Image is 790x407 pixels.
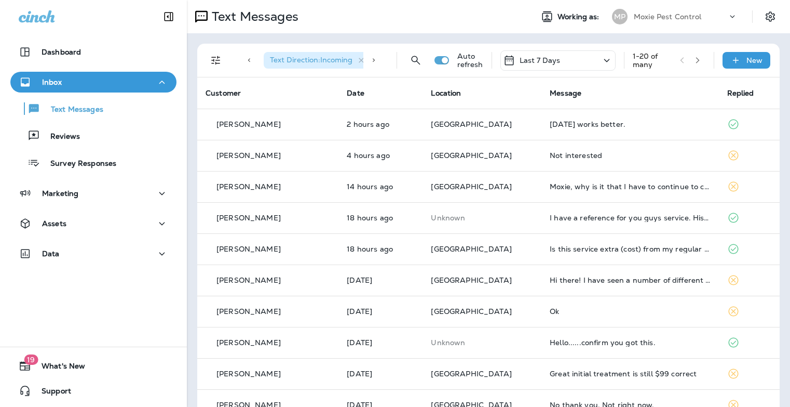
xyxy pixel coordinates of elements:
[431,182,511,191] span: [GEOGRAPHIC_DATA]
[550,276,710,284] div: Hi there! I have seen a number of different spiders in my house in the last week and some really ...
[40,132,80,142] p: Reviews
[431,338,533,347] p: This customer does not have a last location and the phone number they messaged is not assigned to...
[431,369,511,378] span: [GEOGRAPHIC_DATA]
[10,125,176,147] button: Reviews
[347,370,414,378] p: Aug 8, 2025 06:34 PM
[216,276,281,284] p: [PERSON_NAME]
[42,219,66,228] p: Assets
[216,182,281,191] p: [PERSON_NAME]
[216,151,281,160] p: [PERSON_NAME]
[42,250,60,258] p: Data
[431,88,461,98] span: Location
[520,56,561,64] p: Last 7 Days
[634,12,702,21] p: Moxie Pest Control
[10,380,176,401] button: Support
[206,88,241,98] span: Customer
[550,338,710,347] div: Hello......confirm you got this.
[31,362,85,374] span: What's New
[10,42,176,62] button: Dashboard
[550,214,710,222] div: I have a reference for you guys service. His name is Mauricio Flores and his cell number is 1 385...
[550,88,581,98] span: Message
[761,7,780,26] button: Settings
[727,88,754,98] span: Replied
[347,182,414,191] p: Aug 11, 2025 11:44 PM
[40,159,116,169] p: Survey Responses
[216,370,281,378] p: [PERSON_NAME]
[550,182,710,191] div: Moxie, why is it that I have to continue to call your company instead of you guys reaching out wi...
[431,275,511,285] span: [GEOGRAPHIC_DATA]
[431,244,511,254] span: [GEOGRAPHIC_DATA]
[42,78,62,86] p: Inbox
[10,213,176,234] button: Assets
[270,55,352,64] span: Text Direction : Incoming
[347,338,414,347] p: Aug 9, 2025 05:42 AM
[347,307,414,316] p: Aug 9, 2025 11:41 AM
[431,120,511,129] span: [GEOGRAPHIC_DATA]
[347,214,414,222] p: Aug 11, 2025 08:32 PM
[612,9,628,24] div: MP
[633,52,672,69] div: 1 - 20 of many
[431,214,533,222] p: This customer does not have a last location and the phone number they messaged is not assigned to...
[550,307,710,316] div: Ok
[40,105,103,115] p: Text Messages
[10,72,176,93] button: Inbox
[347,120,414,128] p: Aug 12, 2025 12:19 PM
[431,151,511,160] span: [GEOGRAPHIC_DATA]
[216,120,281,128] p: [PERSON_NAME]
[347,245,414,253] p: Aug 11, 2025 08:20 PM
[216,214,281,222] p: [PERSON_NAME]
[216,245,281,253] p: [PERSON_NAME]
[550,120,710,128] div: Thursday works better.
[550,151,710,160] div: Not interested
[347,151,414,160] p: Aug 12, 2025 09:45 AM
[10,243,176,264] button: Data
[405,50,426,71] button: Search Messages
[431,307,511,316] span: [GEOGRAPHIC_DATA]
[208,9,298,24] p: Text Messages
[264,52,370,69] div: Text Direction:Incoming
[550,245,710,253] div: Is this service extra (cost) from my regular service?
[154,6,183,27] button: Collapse Sidebar
[42,48,81,56] p: Dashboard
[10,183,176,204] button: Marketing
[24,355,38,365] span: 19
[347,276,414,284] p: Aug 9, 2025 01:55 PM
[206,50,226,71] button: Filters
[31,387,71,399] span: Support
[550,370,710,378] div: Great initial treatment is still $99 correct
[216,338,281,347] p: [PERSON_NAME]
[10,152,176,174] button: Survey Responses
[746,56,762,64] p: New
[557,12,602,21] span: Working as:
[10,98,176,120] button: Text Messages
[42,189,78,198] p: Marketing
[347,88,364,98] span: Date
[457,52,483,69] p: Auto refresh
[10,356,176,376] button: 19What's New
[216,307,281,316] p: [PERSON_NAME]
